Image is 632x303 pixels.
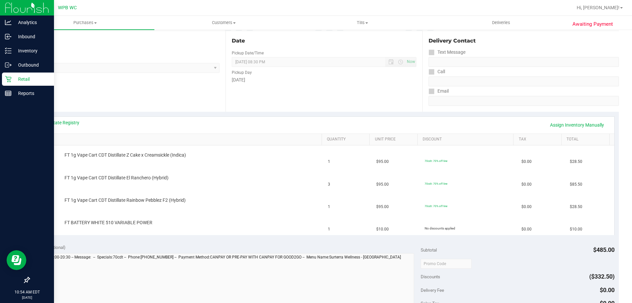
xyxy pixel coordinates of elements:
[421,271,440,283] span: Discounts
[12,89,51,97] p: Reports
[65,175,169,181] span: FT 1g Vape Cart CDT Distillate El Ranchero (Hybrid)
[570,159,582,165] span: $28.50
[3,289,51,295] p: 10:54 AM EDT
[425,159,447,163] span: 70cdt: 70% off line
[328,226,330,232] span: 1
[429,47,465,57] label: Text Message
[328,204,330,210] span: 1
[3,295,51,300] p: [DATE]
[40,119,79,126] a: View State Registry
[425,182,447,185] span: 70cdt: 70% off line
[7,250,26,270] iframe: Resource center
[483,20,519,26] span: Deliveries
[293,16,432,30] a: Tills
[232,70,252,76] label: Pickup Day
[521,159,532,165] span: $0.00
[16,20,154,26] span: Purchases
[429,86,449,96] label: Email
[376,204,389,210] span: $95.00
[5,76,12,82] inline-svg: Retail
[425,227,455,230] span: No discounts applied
[12,18,51,26] p: Analytics
[572,20,613,28] span: Awaiting Payment
[521,226,532,232] span: $0.00
[5,19,12,26] inline-svg: Analytics
[375,137,415,142] a: Unit Price
[29,37,220,45] div: Location
[39,137,319,142] a: SKU
[5,62,12,68] inline-svg: Outbound
[519,137,559,142] a: Tax
[423,137,511,142] a: Discount
[421,288,444,293] span: Delivery Fee
[429,57,619,67] input: Format: (999) 999-9999
[432,16,570,30] a: Deliveries
[5,47,12,54] inline-svg: Inventory
[577,5,619,10] span: Hi, [PERSON_NAME]!
[65,152,186,158] span: FT 1g Vape Cart CDT Distillate Z Cake x Creamsickle (Indica)
[570,181,582,188] span: $85.50
[328,159,330,165] span: 1
[521,204,532,210] span: $0.00
[232,37,416,45] div: Date
[65,220,152,226] span: FT BATTERY WHITE 510 VARIABLE POWER
[12,33,51,41] p: Inbound
[421,259,472,269] input: Promo Code
[154,16,293,30] a: Customers
[600,287,615,293] span: $0.00
[570,226,582,232] span: $10.00
[566,137,607,142] a: Total
[593,246,615,253] span: $485.00
[429,76,619,86] input: Format: (999) 999-9999
[570,204,582,210] span: $28.50
[421,247,437,253] span: Subtotal
[589,273,615,280] span: ($332.50)
[429,67,445,76] label: Call
[328,181,330,188] span: 3
[429,37,619,45] div: Delivery Contact
[65,197,186,203] span: FT 1g Vape Cart CDT Distillate Rainbow Pebblez F2 (Hybrid)
[5,90,12,97] inline-svg: Reports
[376,226,389,232] span: $10.00
[58,5,77,11] span: WPB WC
[376,181,389,188] span: $95.00
[16,16,154,30] a: Purchases
[12,75,51,83] p: Retail
[12,47,51,55] p: Inventory
[12,61,51,69] p: Outbound
[546,119,608,131] a: Assign Inventory Manually
[155,20,293,26] span: Customers
[293,20,431,26] span: Tills
[5,33,12,40] inline-svg: Inbound
[232,76,416,83] div: [DATE]
[425,204,447,208] span: 70cdt: 70% off line
[376,159,389,165] span: $95.00
[327,137,367,142] a: Quantity
[521,181,532,188] span: $0.00
[232,50,264,56] label: Pickup Date/Time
